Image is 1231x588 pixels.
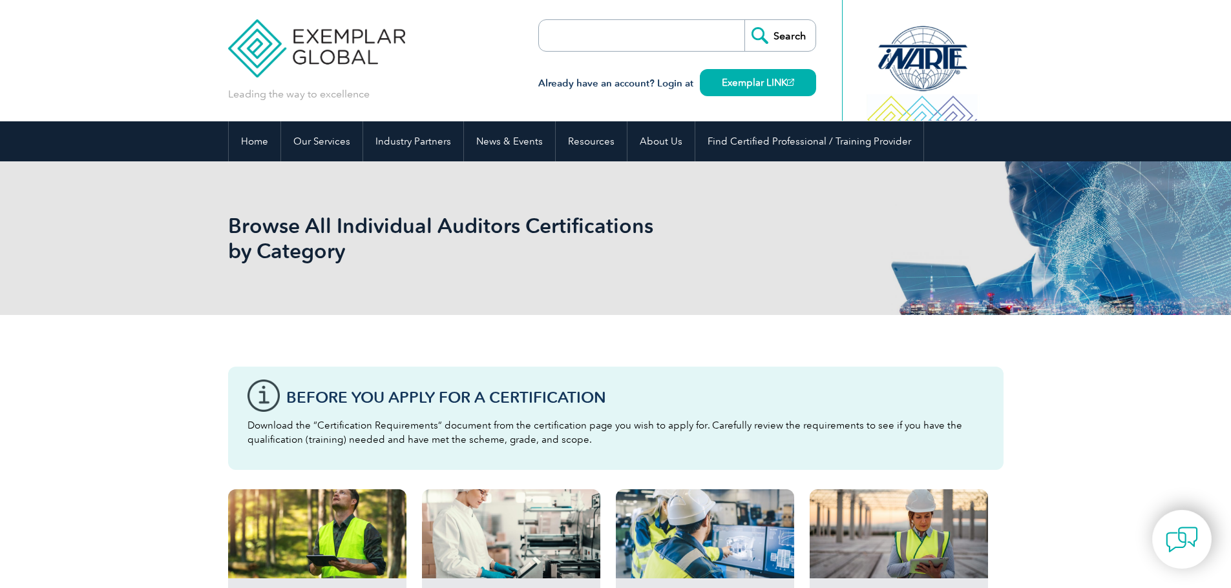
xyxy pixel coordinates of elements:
[247,418,984,447] p: Download the “Certification Requirements” document from the certification page you wish to apply ...
[281,121,363,161] a: Our Services
[228,87,370,101] p: Leading the way to excellence
[744,20,815,51] input: Search
[229,121,280,161] a: Home
[363,121,463,161] a: Industry Partners
[228,213,724,263] h1: Browse All Individual Auditors Certifications by Category
[538,76,816,92] h3: Already have an account? Login at
[556,121,627,161] a: Resources
[787,79,794,86] img: open_square.png
[700,69,816,96] a: Exemplar LINK
[286,389,984,405] h3: Before You Apply For a Certification
[464,121,555,161] a: News & Events
[1166,523,1198,556] img: contact-chat.png
[627,121,695,161] a: About Us
[695,121,923,161] a: Find Certified Professional / Training Provider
